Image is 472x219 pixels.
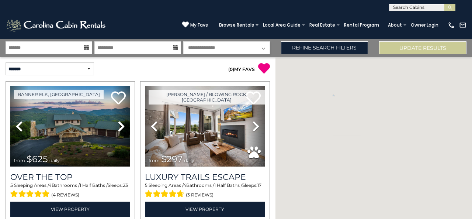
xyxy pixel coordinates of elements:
a: Refine Search Filters [281,41,368,54]
button: Update Results [379,41,466,54]
a: Real Estate [306,20,339,30]
span: 17 [257,182,261,188]
a: Browse Rentals [215,20,258,30]
span: 5 [145,182,147,188]
span: from [14,158,25,163]
img: mail-regular-white.png [459,21,466,29]
a: About [384,20,406,30]
a: View Property [145,202,265,217]
img: thumbnail_168695581.jpeg [145,86,265,167]
span: daily [49,158,60,163]
a: Luxury Trails Escape [145,172,265,182]
a: My Favs [182,21,208,29]
a: (0)MY FAVS [228,66,255,72]
span: (4 reviews) [51,190,79,200]
img: phone-regular-white.png [448,21,455,29]
span: from [149,158,160,163]
span: 0 [230,66,233,72]
span: $297 [161,154,183,164]
span: 1 Half Baths / [214,182,242,188]
div: Sleeping Areas / Bathrooms / Sleeps: [145,182,265,200]
a: Over The Top [10,172,130,182]
span: My Favs [190,22,208,28]
a: [PERSON_NAME] / Blowing Rock, [GEOGRAPHIC_DATA] [149,90,265,105]
span: 4 [49,182,52,188]
img: White-1-2.png [6,18,108,32]
a: Add to favorites [111,90,126,106]
span: daily [184,158,194,163]
span: 5 [10,182,13,188]
a: Owner Login [407,20,442,30]
span: (3 reviews) [186,190,214,200]
img: thumbnail_167153549.jpeg [10,86,130,167]
div: Sleeping Areas / Bathrooms / Sleeps: [10,182,130,200]
span: ( ) [228,66,234,72]
span: $625 [27,154,48,164]
span: 1 Half Baths / [80,182,108,188]
a: Local Area Guide [259,20,304,30]
span: 4 [183,182,186,188]
a: Rental Program [340,20,383,30]
a: View Property [10,202,130,217]
a: Banner Elk, [GEOGRAPHIC_DATA] [14,90,104,99]
span: 23 [123,182,128,188]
